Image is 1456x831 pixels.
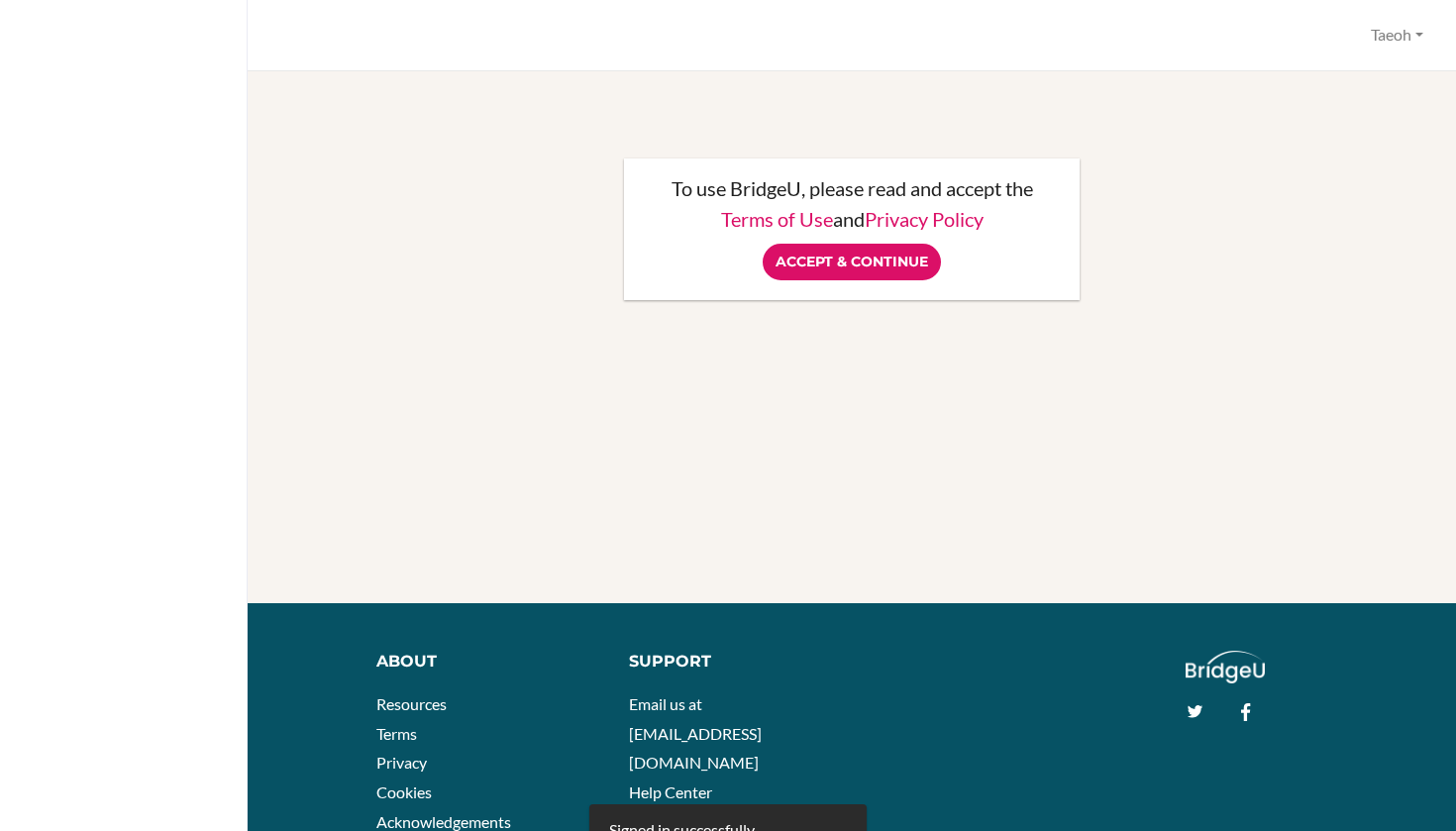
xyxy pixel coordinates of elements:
a: Privacy Policy [865,207,984,231]
div: About [376,651,599,674]
input: Accept & Continue [763,244,941,280]
button: Taeoh [1362,17,1432,53]
a: Terms of Use [721,207,833,231]
a: Privacy [376,753,427,772]
a: Help Center [629,782,712,801]
p: and [644,209,1060,229]
div: Support [629,651,837,674]
p: To use BridgeU, please read and accept the [644,178,1060,198]
a: Resources [376,694,447,713]
img: logo_white@2x-f4f0deed5e89b7ecb1c2cc34c3e3d731f90f0f143d5ea2071677605dd97b5244.png [1186,651,1266,683]
a: Terms [376,724,417,743]
a: Email us at [EMAIL_ADDRESS][DOMAIN_NAME] [629,694,762,772]
a: Cookies [376,782,432,801]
